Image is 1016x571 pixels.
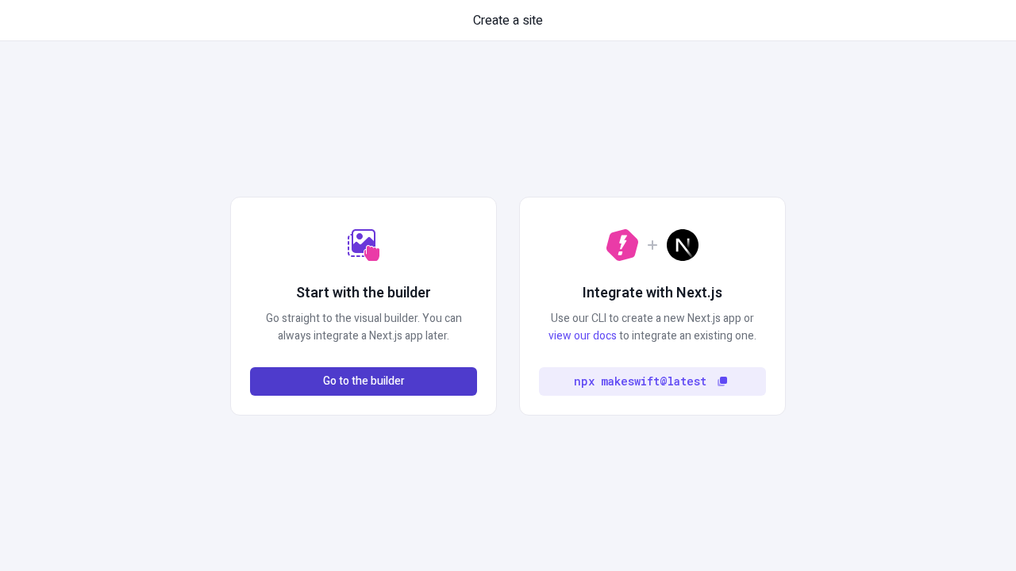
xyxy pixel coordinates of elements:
span: Go to the builder [323,373,405,390]
span: Create a site [473,11,543,30]
a: view our docs [548,328,617,344]
button: Go to the builder [250,367,477,396]
code: npx makeswift@latest [574,373,706,390]
h2: Integrate with Next.js [583,283,722,304]
h2: Start with the builder [296,283,431,304]
p: Use our CLI to create a new Next.js app or to integrate an existing one. [539,310,766,345]
p: Go straight to the visual builder. You can always integrate a Next.js app later. [250,310,477,345]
